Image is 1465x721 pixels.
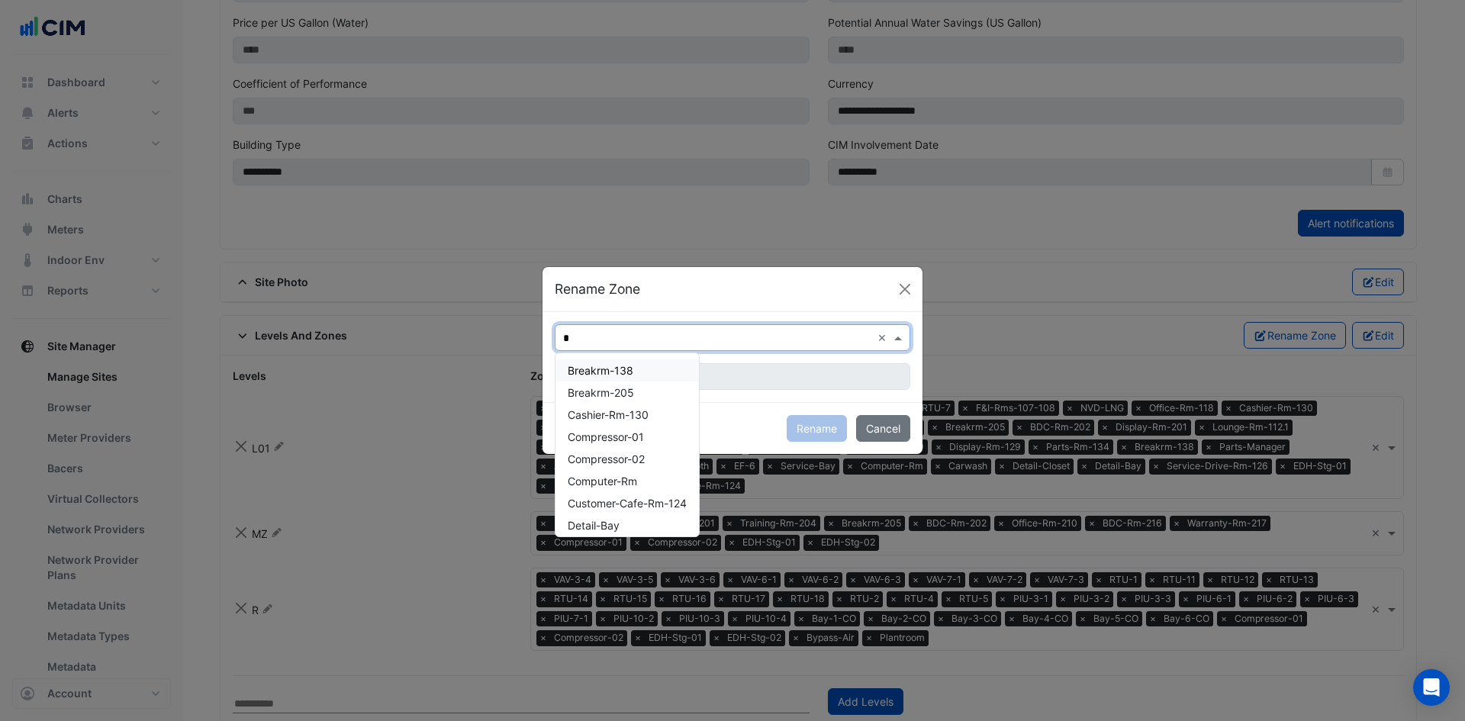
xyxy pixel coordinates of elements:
[856,415,910,442] button: Cancel
[568,452,645,465] span: Compressor-02
[568,497,687,510] span: Customer-Cafe-Rm-124
[568,430,644,443] span: Compressor-01
[555,353,699,536] div: Options List
[568,475,637,488] span: Computer-Rm
[555,279,640,299] h5: Rename Zone
[568,519,620,532] span: Detail-Bay
[877,330,890,346] span: Clear
[568,364,633,377] span: Breakrm-138
[1413,669,1450,706] div: Open Intercom Messenger
[568,386,634,399] span: Breakrm-205
[893,278,916,301] button: Close
[568,408,649,421] span: Cashier-Rm-130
